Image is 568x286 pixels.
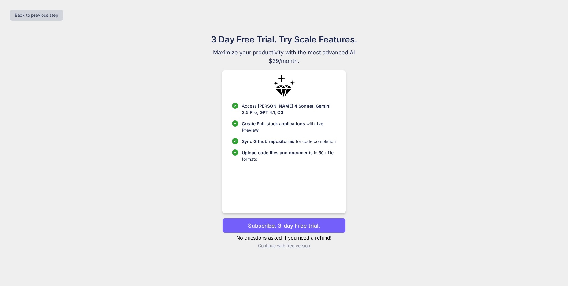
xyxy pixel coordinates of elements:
p: in 50+ file formats [242,149,336,162]
p: No questions asked if you need a refund! [222,234,345,241]
h1: 3 Day Free Trial. Try Scale Features. [181,33,387,46]
span: Maximize your productivity with the most advanced AI [181,48,387,57]
img: checklist [232,138,238,144]
p: for code completion [242,138,336,145]
span: $39/month. [181,57,387,65]
button: Subscribe. 3-day Free trial. [222,218,345,233]
p: Access [242,103,336,116]
span: Create Full-stack applications [242,121,306,126]
img: checklist [232,103,238,109]
p: with [242,120,336,133]
p: Subscribe. 3-day Free trial. [248,222,320,230]
span: Upload code files and documents [242,150,313,155]
img: checklist [232,120,238,127]
p: Continue with free version [222,243,345,249]
button: Back to previous step [10,10,63,21]
span: Sync Github repositories [242,139,294,144]
img: checklist [232,149,238,156]
span: [PERSON_NAME] 4 Sonnet, Gemini 2.5 Pro, GPT 4.1, O3 [242,103,330,115]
